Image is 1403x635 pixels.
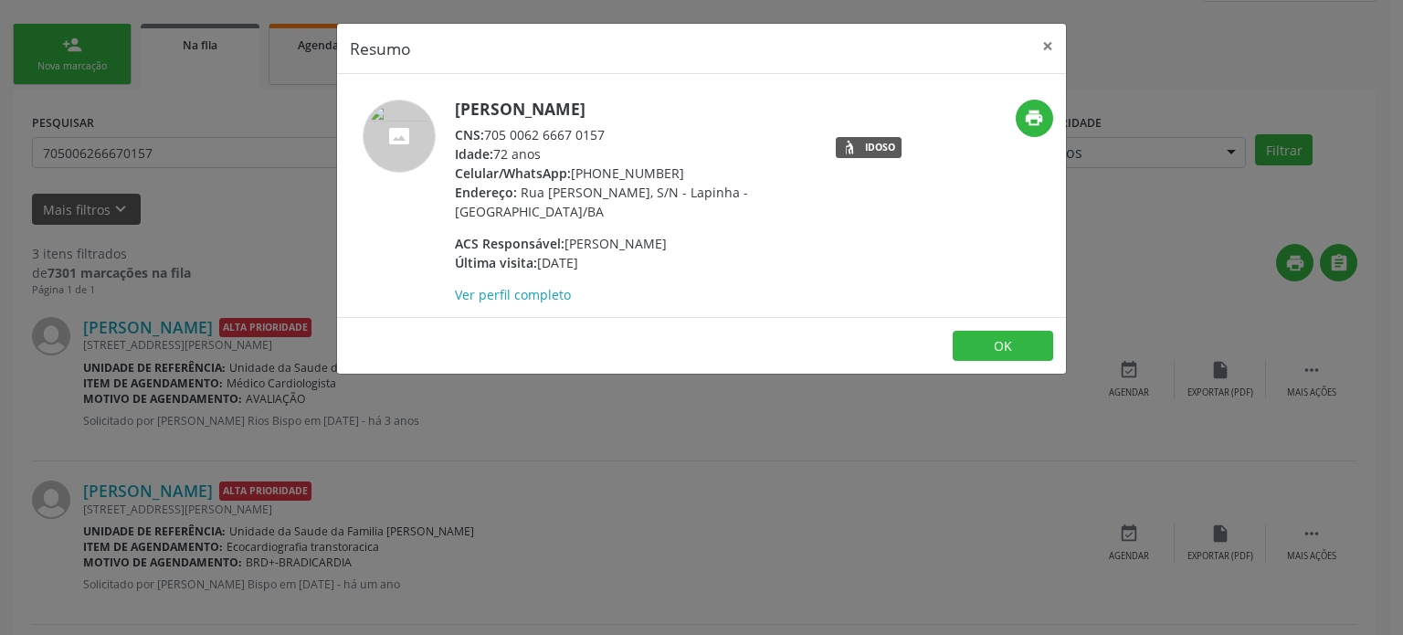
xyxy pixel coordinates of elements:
[455,184,748,220] span: Rua [PERSON_NAME], S/N - Lapinha - [GEOGRAPHIC_DATA]/BA
[455,164,571,182] span: Celular/WhatsApp:
[865,143,895,153] div: Idoso
[455,164,810,183] div: [PHONE_NUMBER]
[455,254,537,271] span: Última visita:
[455,234,810,253] div: [PERSON_NAME]
[350,37,411,60] h5: Resumo
[455,235,564,252] span: ACS Responsável:
[455,100,810,119] h5: [PERSON_NAME]
[455,145,493,163] span: Idade:
[1024,108,1044,128] i: print
[1029,24,1066,69] button: Close
[1016,100,1053,137] button: print
[455,253,810,272] div: [DATE]
[455,286,571,303] a: Ver perfil completo
[455,144,810,164] div: 72 anos
[363,100,436,173] img: accompaniment
[455,126,484,143] span: CNS:
[953,331,1053,362] button: OK
[455,125,810,144] div: 705 0062 6667 0157
[455,184,517,201] span: Endereço:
